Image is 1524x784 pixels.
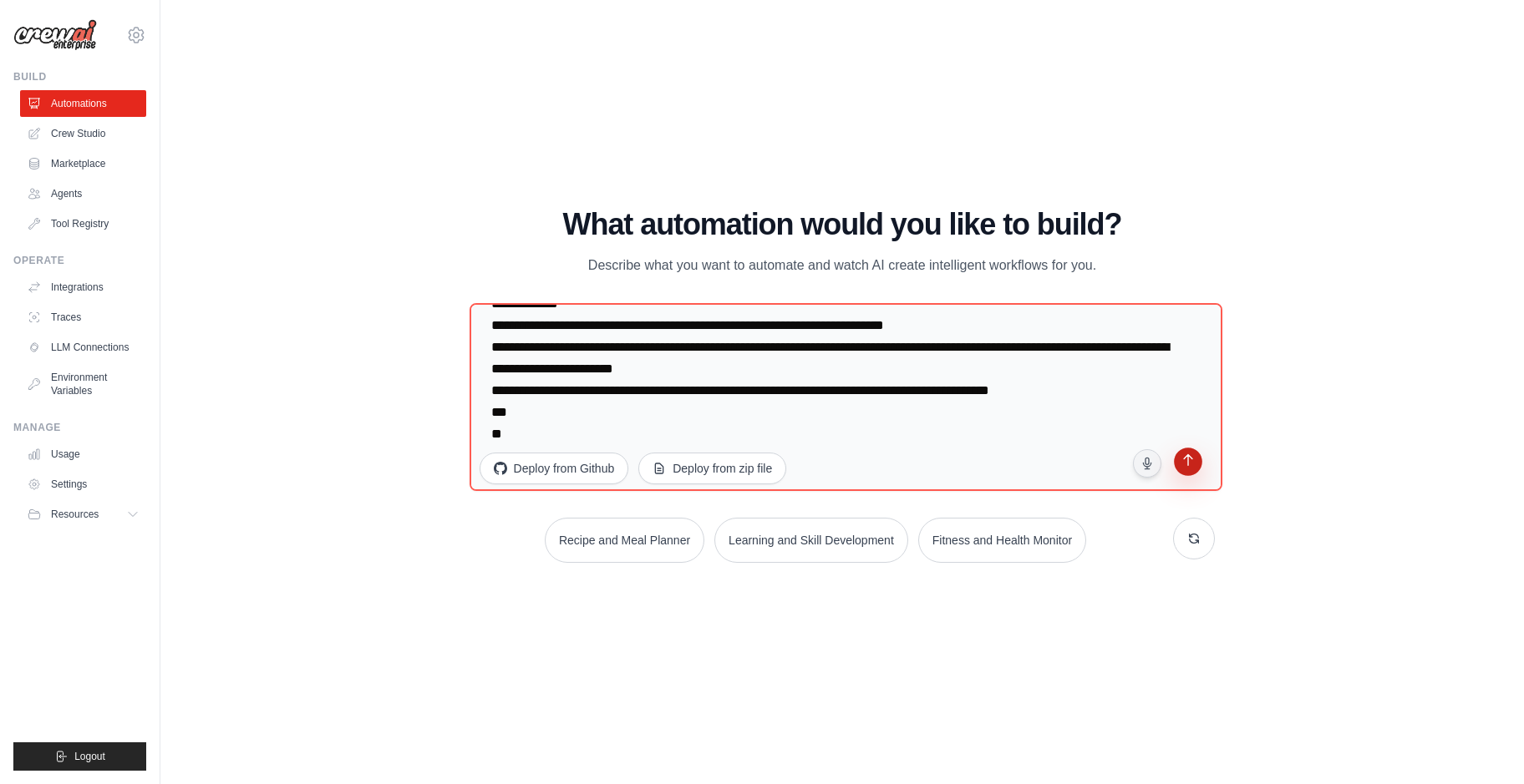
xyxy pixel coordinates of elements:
button: Logout [13,742,146,771]
a: Tool Registry [20,210,146,237]
div: Manage [13,421,146,434]
a: Crew Studio [20,120,146,147]
a: Automations [20,90,146,117]
button: Learning and Skill Development [714,518,908,563]
div: Operate [13,254,146,267]
a: Traces [20,304,146,331]
a: LLM Connections [20,334,146,361]
a: Marketplace [20,150,146,177]
a: Environment Variables [20,364,146,404]
span: Logout [74,750,105,763]
a: Agents [20,180,146,207]
a: Usage [20,441,146,468]
button: Deploy from zip file [638,453,786,484]
h1: What automation would you like to build? [470,208,1216,241]
span: Resources [51,508,99,521]
img: Logo [13,19,97,51]
button: Deploy from Github [480,453,629,484]
div: Build [13,70,146,83]
p: Describe what you want to automate and watch AI create intelligent workflows for you. [561,255,1123,276]
button: Fitness and Health Monitor [918,518,1086,563]
iframe: Chat Widget [1440,704,1524,784]
a: Settings [20,471,146,498]
button: Recipe and Meal Planner [545,518,704,563]
a: Integrations [20,274,146,301]
button: Resources [20,501,146,528]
